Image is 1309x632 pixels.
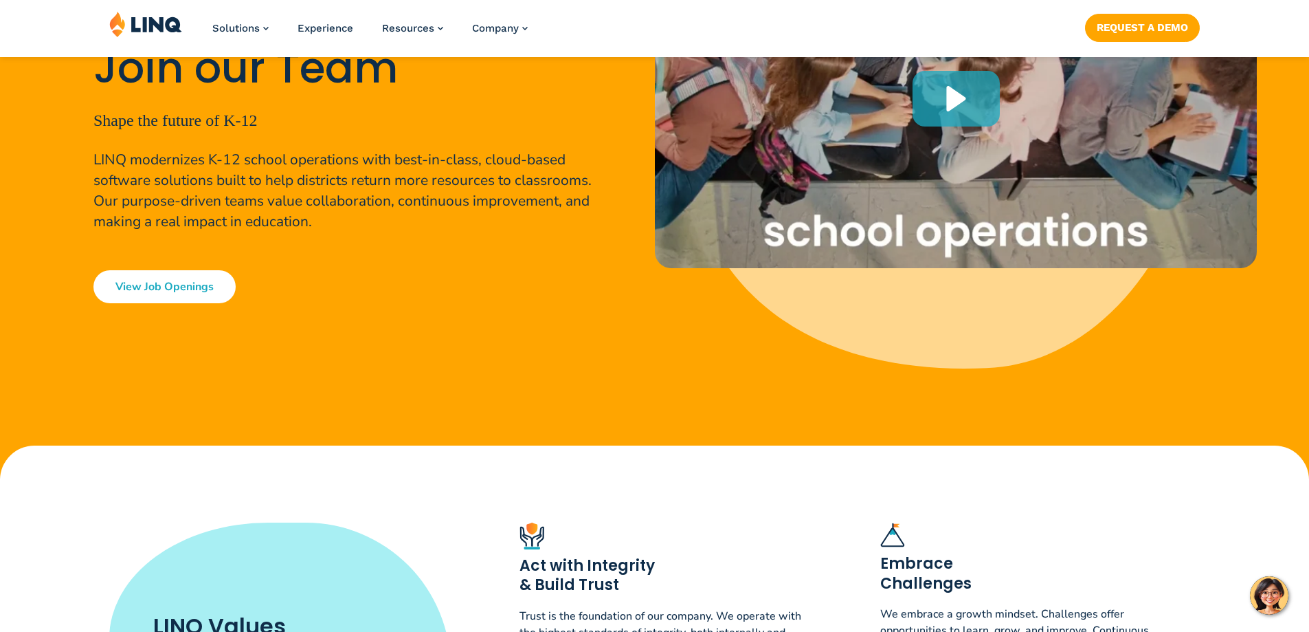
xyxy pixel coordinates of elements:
button: Hello, have a question? Let’s chat. [1250,576,1288,615]
div: Play [913,71,1000,127]
span: Solutions [212,22,260,34]
p: LINQ modernizes K-12 school operations with best-in-class, cloud-based software solutions built t... [93,149,601,232]
h3: Embrace Challenges [880,554,1169,593]
a: Resources [382,22,443,34]
p: Shape the future of K-12 [93,108,601,133]
h3: Act with Integrity & Build Trust [519,556,808,595]
nav: Button Navigation [1085,11,1200,41]
a: Experience [298,22,353,34]
span: Resources [382,22,434,34]
a: Company [472,22,528,34]
img: LINQ | K‑12 Software [109,11,182,37]
span: Company [472,22,519,34]
a: Solutions [212,22,269,34]
a: View Job Openings [93,270,236,303]
h2: Join our Team [93,44,601,93]
nav: Primary Navigation [212,11,528,56]
a: Request a Demo [1085,14,1200,41]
